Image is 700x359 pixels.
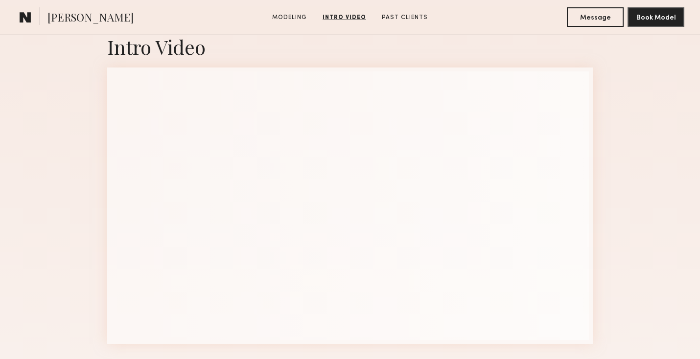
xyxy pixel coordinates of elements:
[628,7,684,27] button: Book Model
[378,13,432,22] a: Past Clients
[268,13,311,22] a: Modeling
[319,13,370,22] a: Intro Video
[628,13,684,21] a: Book Model
[47,10,134,27] span: [PERSON_NAME]
[567,7,624,27] button: Message
[107,34,593,60] div: Intro Video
